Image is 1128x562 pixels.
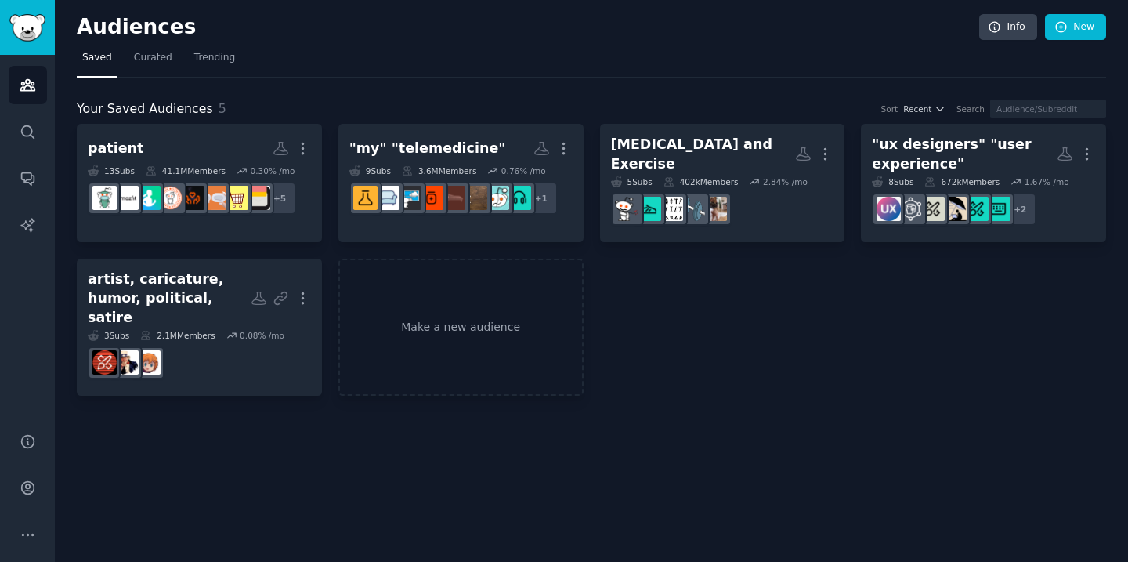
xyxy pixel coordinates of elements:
[77,15,979,40] h2: Audiences
[136,350,161,375] img: artcommissions
[77,100,213,119] span: Your Saved Audiences
[507,186,531,210] img: adhdparents
[611,135,796,173] div: [MEDICAL_DATA] and Exercise
[88,270,251,328] div: artist, caricature, humor, political, satire
[82,51,112,65] span: Saved
[942,197,967,221] img: hci
[924,176,1000,187] div: 672k Members
[158,186,183,210] img: science
[77,45,117,78] a: Saved
[872,135,1057,173] div: "ux designers" "user experience"
[353,186,378,210] img: TeleMedicine
[92,186,117,210] img: medicine
[463,186,487,210] img: askatherapist
[990,100,1106,118] input: Audience/Subreddit
[1025,176,1069,187] div: 1.67 % /mo
[964,197,989,221] img: uiuxdesigners_india
[114,350,139,375] img: PoliticalHumor
[1003,193,1036,226] div: + 2
[134,51,172,65] span: Curated
[114,186,139,210] img: amazfit
[861,124,1106,242] a: "ux designers" "user experience"8Subs672kMembers1.67% /mo+2UI_Designuiuxdesigners_indiahciUX_Desi...
[898,197,923,221] img: userexperience
[240,330,284,341] div: 0.08 % /mo
[419,186,443,210] img: AskDocs
[441,186,465,210] img: therapy
[956,103,985,114] div: Search
[202,186,226,210] img: dexcom
[180,186,204,210] img: MentalHealthSupport
[338,259,584,396] a: Make a new audience
[224,186,248,210] img: trustyconsumer
[615,197,639,221] img: Thritis
[9,14,45,42] img: GummySearch logo
[611,176,653,187] div: 5 Sub s
[136,186,161,210] img: shealth
[525,182,558,215] div: + 1
[877,197,901,221] img: UXDesign
[375,186,399,210] img: TalkTherapy
[146,165,226,176] div: 41.1M Members
[920,197,945,221] img: UX_Design
[338,124,584,242] a: "my" "telemedicine"9Subs3.6MMembers0.76% /mo+1adhdparentsbipolaraskatherapisttherapyAskDocsADHDTa...
[681,197,705,221] img: FTMFitness
[189,45,240,78] a: Trending
[88,330,129,341] div: 3 Sub s
[659,197,683,221] img: Exercise
[263,182,296,215] div: + 5
[397,186,421,210] img: ADHD
[349,139,506,158] div: "my" "telemedicine"
[485,186,509,210] img: bipolar
[986,197,1010,221] img: UI_Design
[128,45,178,78] a: Curated
[92,350,117,375] img: TheArtistStudio
[349,165,391,176] div: 9 Sub s
[246,186,270,210] img: iosapps
[881,103,898,114] div: Sort
[402,165,476,176] div: 3.6M Members
[88,165,135,176] div: 13 Sub s
[903,103,945,114] button: Recent
[88,139,143,158] div: patient
[903,103,931,114] span: Recent
[872,176,913,187] div: 8 Sub s
[663,176,739,187] div: 402k Members
[250,165,295,176] div: 0.30 % /mo
[637,197,661,221] img: exercisepostures
[703,197,727,221] img: FemmeFitness
[501,165,546,176] div: 0.76 % /mo
[979,14,1037,41] a: Info
[140,330,215,341] div: 2.1M Members
[1045,14,1106,41] a: New
[600,124,845,242] a: [MEDICAL_DATA] and Exercise5Subs402kMembers2.84% /moFemmeFitnessFTMFitnessExerciseexerciseposture...
[77,124,322,242] a: patient13Subs41.1MMembers0.30% /mo+5iosappstrustyconsumerdexcomMentalHealthSupportscienceshealtha...
[77,259,322,396] a: artist, caricature, humor, political, satire3Subs2.1MMembers0.08% /moartcommissionsPoliticalHumor...
[763,176,808,187] div: 2.84 % /mo
[219,101,226,116] span: 5
[194,51,235,65] span: Trending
